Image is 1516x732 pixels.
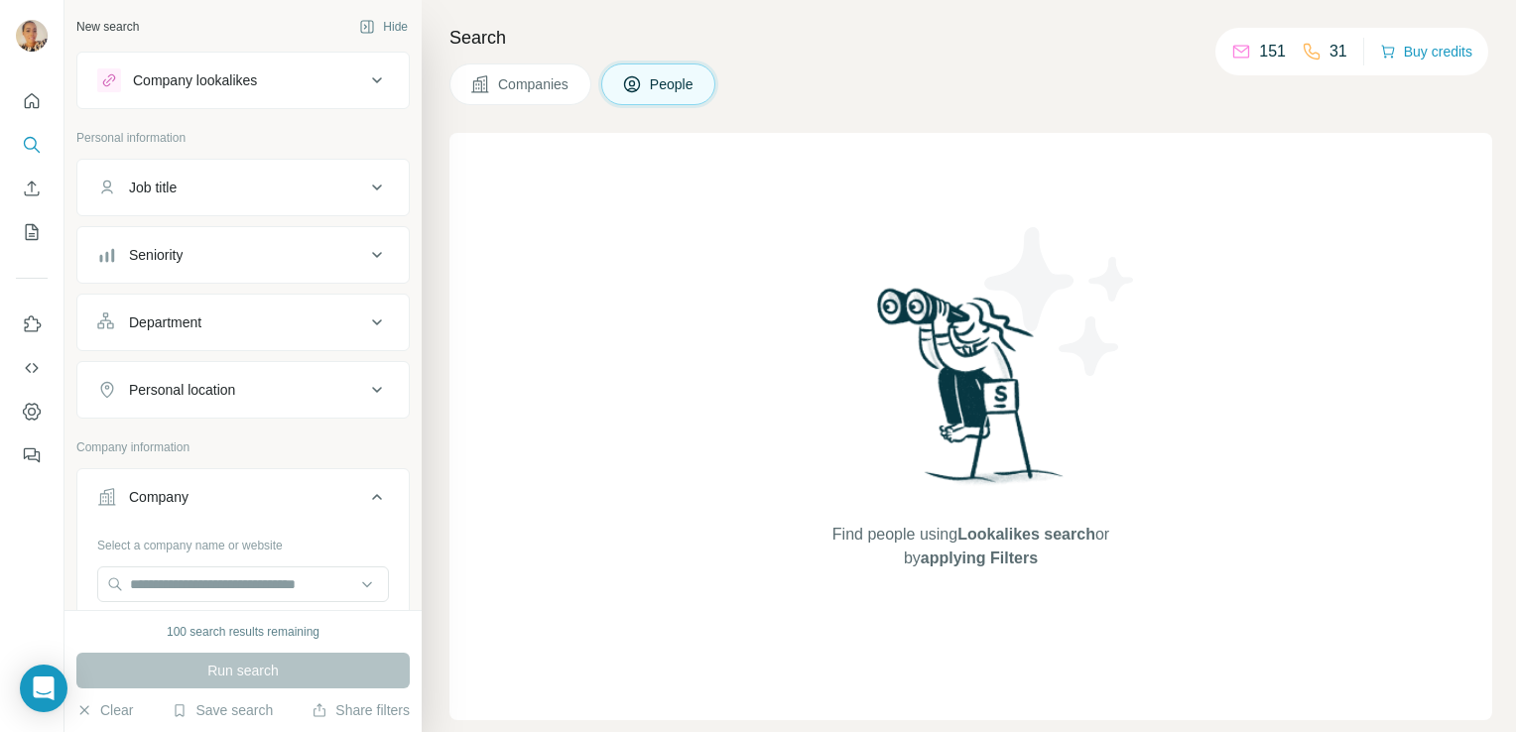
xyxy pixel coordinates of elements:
[650,74,695,94] span: People
[1380,38,1472,65] button: Buy credits
[16,214,48,250] button: My lists
[16,83,48,119] button: Quick start
[1329,40,1347,63] p: 31
[16,394,48,429] button: Dashboard
[16,127,48,163] button: Search
[77,366,409,414] button: Personal location
[812,523,1129,570] span: Find people using or by
[129,245,183,265] div: Seniority
[97,529,389,554] div: Select a company name or website
[77,57,409,104] button: Company lookalikes
[76,438,410,456] p: Company information
[345,12,422,42] button: Hide
[498,74,570,94] span: Companies
[76,129,410,147] p: Personal information
[16,437,48,473] button: Feedback
[77,299,409,346] button: Department
[129,178,177,197] div: Job title
[957,526,1095,543] span: Lookalikes search
[77,231,409,279] button: Seniority
[129,312,201,332] div: Department
[16,306,48,342] button: Use Surfe on LinkedIn
[16,20,48,52] img: Avatar
[971,212,1150,391] img: Surfe Illustration - Stars
[77,473,409,529] button: Company
[167,623,319,641] div: 100 search results remaining
[76,700,133,720] button: Clear
[1259,40,1286,63] p: 151
[172,700,273,720] button: Save search
[16,171,48,206] button: Enrich CSV
[20,665,67,712] div: Open Intercom Messenger
[312,700,410,720] button: Share filters
[449,24,1492,52] h4: Search
[133,70,257,90] div: Company lookalikes
[129,380,235,400] div: Personal location
[921,549,1038,566] span: applying Filters
[77,164,409,211] button: Job title
[129,487,189,507] div: Company
[76,18,139,36] div: New search
[16,350,48,386] button: Use Surfe API
[868,283,1074,504] img: Surfe Illustration - Woman searching with binoculars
